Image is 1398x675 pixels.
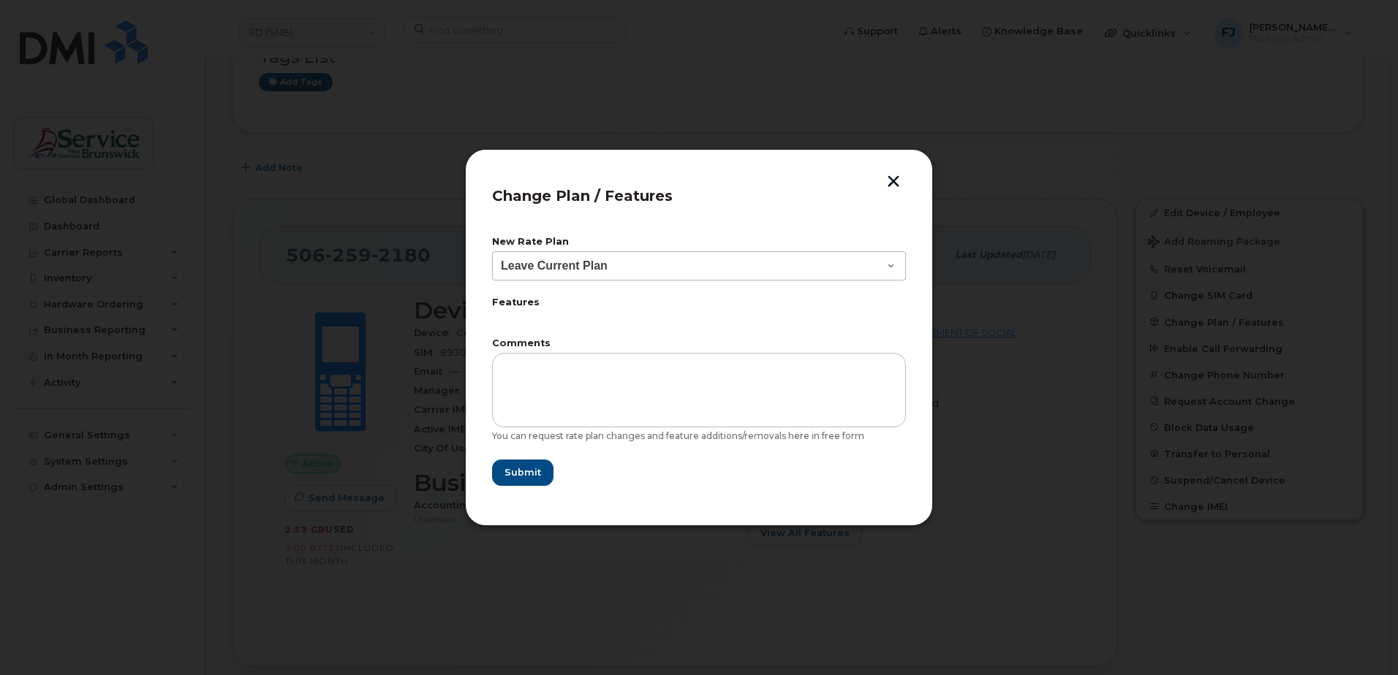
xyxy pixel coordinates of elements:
[492,339,906,348] label: Comments
[492,187,673,205] span: Change Plan / Features
[492,237,906,247] label: New Rate Plan
[492,459,553,486] button: Submit
[492,298,906,308] label: Features
[492,430,906,442] div: You can request rate plan changes and feature additions/removals here in free form
[505,465,541,479] span: Submit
